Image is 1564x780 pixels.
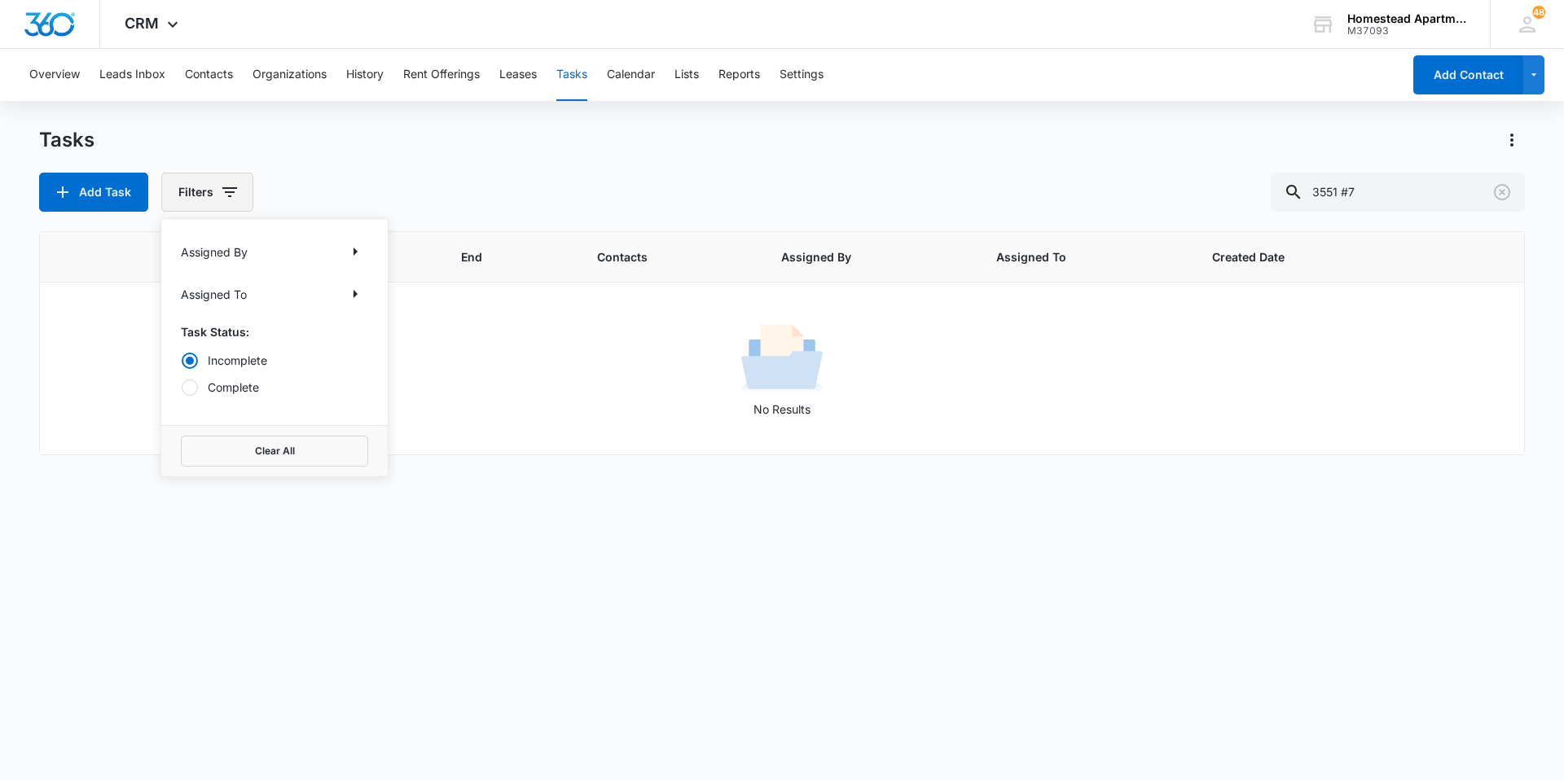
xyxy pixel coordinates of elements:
button: Tasks [556,49,587,101]
button: Clear [1489,179,1515,205]
p: Assigned To [181,286,247,303]
button: Organizations [253,49,327,101]
div: notifications count [1532,6,1545,19]
button: Contacts [185,49,233,101]
input: Search Tasks [1271,173,1525,212]
span: Assigned By [781,248,934,265]
button: Add Contact [1413,55,1523,94]
img: No Results [741,319,823,401]
p: No Results [41,401,1523,418]
label: Complete [181,379,368,396]
span: End [461,248,534,265]
span: 48 [1532,6,1545,19]
div: account id [1347,25,1466,37]
button: Actions [1499,127,1525,153]
button: Settings [780,49,824,101]
button: Overview [29,49,80,101]
button: Add Task [39,173,148,212]
p: Assigned By [181,243,248,261]
button: Filters [161,173,253,212]
button: Reports [718,49,760,101]
button: Leads Inbox [99,49,165,101]
span: Contacts [597,248,718,265]
button: Show Assigned By filters [342,239,368,265]
h1: Tasks [39,128,94,152]
span: Created Date [1212,248,1368,265]
button: Show Assigned To filters [342,281,368,307]
button: Calendar [607,49,655,101]
span: CRM [125,15,159,32]
div: account name [1347,12,1466,25]
span: Assigned To [996,248,1149,265]
button: Leases [499,49,537,101]
button: Clear All [181,436,368,467]
label: Incomplete [181,352,368,369]
button: History [346,49,384,101]
p: Task Status: [181,323,368,340]
button: Lists [674,49,699,101]
button: Rent Offerings [403,49,480,101]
